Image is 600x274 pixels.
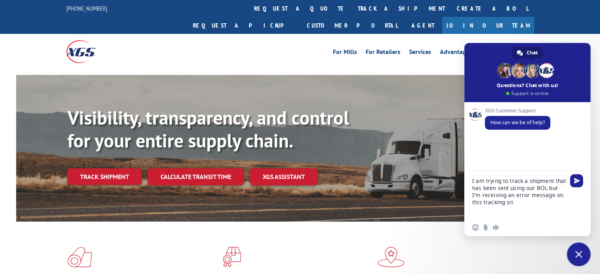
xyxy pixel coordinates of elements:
a: Track shipment [67,168,142,185]
textarea: Compose your message... [472,171,567,219]
a: For Mills [333,49,357,58]
a: Request a pickup [187,17,301,34]
b: Visibility, transparency, and control for your entire supply chain. [67,105,349,153]
a: [PHONE_NUMBER] [66,4,107,12]
a: For Retailers [366,49,400,58]
img: xgs-icon-focused-on-flooring-red [222,247,241,267]
a: Close chat [567,242,591,266]
a: Agent [404,17,442,34]
img: xgs-icon-total-supply-chain-intelligence-red [67,247,92,267]
a: Calculate transit time [148,168,244,185]
a: Services [409,49,431,58]
span: XGS Customer Support [485,108,550,114]
span: Send a file [482,224,489,231]
a: Advantages [440,49,472,58]
a: Customer Portal [301,17,404,34]
a: XGS ASSISTANT [250,168,318,185]
span: Audio message [493,224,499,231]
span: Send [570,174,583,187]
img: xgs-icon-flagship-distribution-model-red [378,247,405,267]
a: Join Our Team [442,17,534,34]
span: Insert an emoji [472,224,479,231]
span: Chat [527,47,538,59]
span: How can we be of help? [490,119,545,126]
a: Chat [512,47,543,59]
